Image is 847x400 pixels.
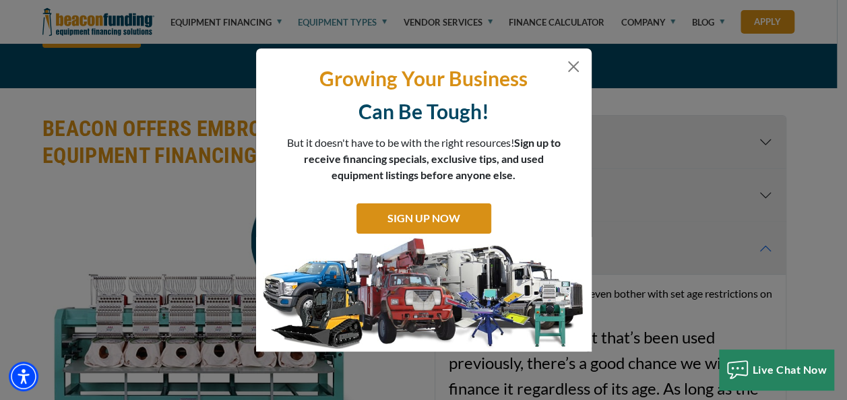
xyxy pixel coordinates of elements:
[565,59,582,75] button: Close
[753,363,827,376] span: Live Chat Now
[304,136,561,181] span: Sign up to receive financing specials, exclusive tips, and used equipment listings before anyone ...
[266,98,582,125] p: Can Be Tough!
[286,135,561,183] p: But it doesn't have to be with the right resources!
[356,203,491,234] a: SIGN UP NOW
[719,349,834,390] button: Live Chat Now
[266,65,582,92] p: Growing Your Business
[256,237,592,352] img: subscribe-modal.jpg
[9,362,38,391] div: Accessibility Menu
